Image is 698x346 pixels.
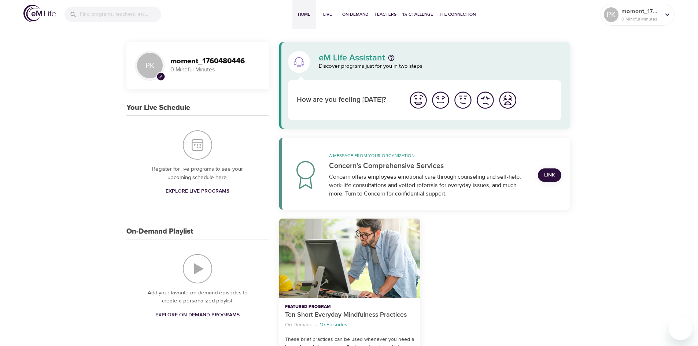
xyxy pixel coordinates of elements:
[669,317,692,340] iframe: Button to launch messaging window
[329,173,529,198] div: Concern offers employees emotional care through counseling and self-help, work-life consultations...
[285,310,414,320] p: Ten Short Everyday Mindfulness Practices
[183,254,212,283] img: On-Demand Playlist
[374,11,396,18] span: Teachers
[329,152,529,159] p: A message from your organization
[155,310,240,320] span: Explore On-Demand Programs
[141,165,254,182] p: Register for live programs to see your upcoming schedule here.
[279,219,420,298] button: Ten Short Everyday Mindfulness Practices
[319,62,562,71] p: Discover programs just for you in two steps
[604,7,618,22] div: PK
[538,168,561,182] a: Link
[475,90,495,110] img: bad
[431,90,451,110] img: good
[126,104,190,112] h3: Your Live Schedule
[170,66,260,74] p: 0 Mindful Minutes
[141,289,254,305] p: Add your favorite on-demand episodes to create a personalized playlist.
[329,160,529,171] p: Concern’s Comprehensive Services
[285,304,414,310] p: Featured Program
[319,53,385,62] p: eM Life Assistant
[320,321,347,329] p: 10 Episodes
[429,89,452,111] button: I'm feeling good
[496,89,519,111] button: I'm feeling worst
[135,51,165,80] div: PK
[293,56,305,68] img: eM Life Assistant
[408,90,428,110] img: great
[402,11,433,18] span: 1% Challenge
[319,11,336,18] span: Live
[80,7,161,22] input: Find programs, teachers, etc...
[439,11,476,18] span: The Connection
[23,5,56,22] img: logo
[474,89,496,111] button: I'm feeling bad
[295,11,313,18] span: Home
[152,308,243,322] a: Explore On-Demand Programs
[315,320,317,330] li: ·
[498,90,518,110] img: worst
[163,185,232,198] a: Explore Live Programs
[453,90,473,110] img: ok
[621,16,660,22] p: 0 Mindful Minutes
[183,130,212,160] img: Your Live Schedule
[342,11,369,18] span: On-Demand
[285,321,313,329] p: On-Demand
[297,95,398,105] p: How are you feeling [DATE]?
[621,7,660,16] p: moment_1760480446
[166,187,229,196] span: Explore Live Programs
[452,89,474,111] button: I'm feeling ok
[285,320,414,330] nav: breadcrumb
[170,57,260,66] h3: moment_1760480446
[126,227,193,236] h3: On-Demand Playlist
[544,171,555,180] span: Link
[407,89,429,111] button: I'm feeling great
